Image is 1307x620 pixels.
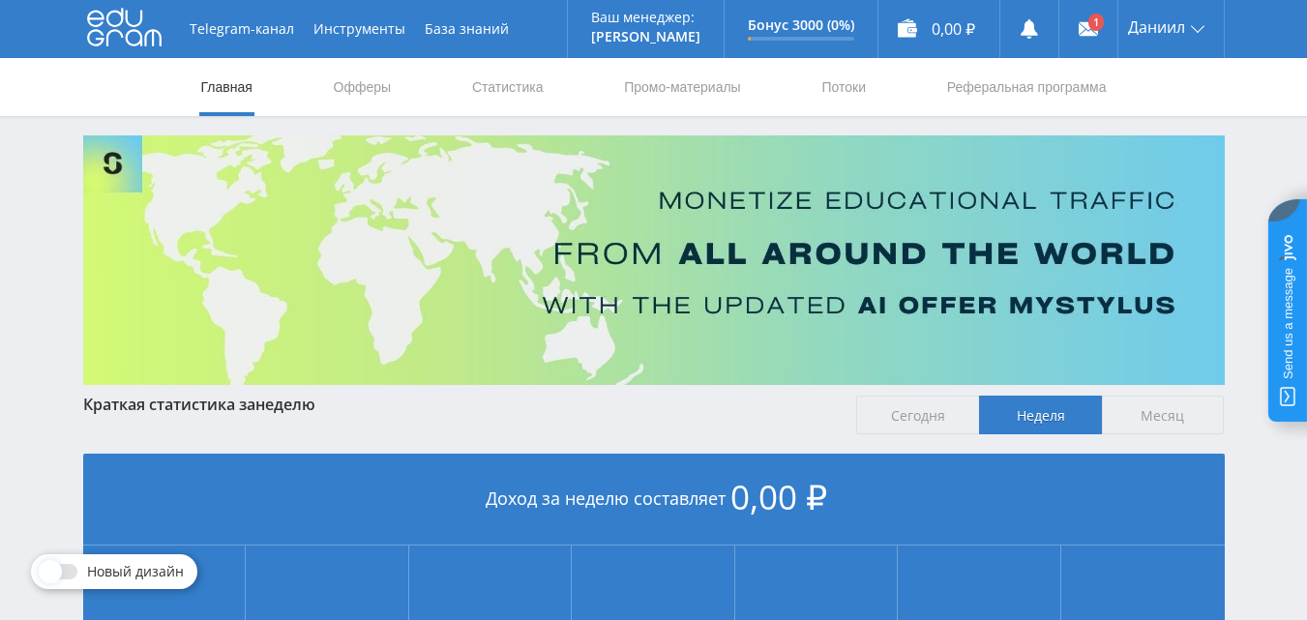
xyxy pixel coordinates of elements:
p: Ваш менеджер: [591,10,700,25]
span: неделю [255,394,315,415]
span: 0,00 ₽ [730,474,827,519]
p: Бонус 3000 (0%) [748,17,854,33]
span: Новый дизайн [87,564,184,579]
p: [PERSON_NAME] [591,29,700,44]
a: Промо-материалы [622,58,742,116]
a: Статистика [470,58,546,116]
span: Месяц [1102,396,1225,434]
a: Потоки [819,58,868,116]
span: Неделя [979,396,1102,434]
img: Banner [83,135,1225,385]
span: Сегодня [856,396,979,434]
div: Доход за неделю составляет [83,454,1225,546]
a: Офферы [332,58,394,116]
a: Главная [199,58,254,116]
div: Краткая статистика за [83,396,838,413]
a: Реферальная программа [945,58,1109,116]
span: Даниил [1128,19,1185,35]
